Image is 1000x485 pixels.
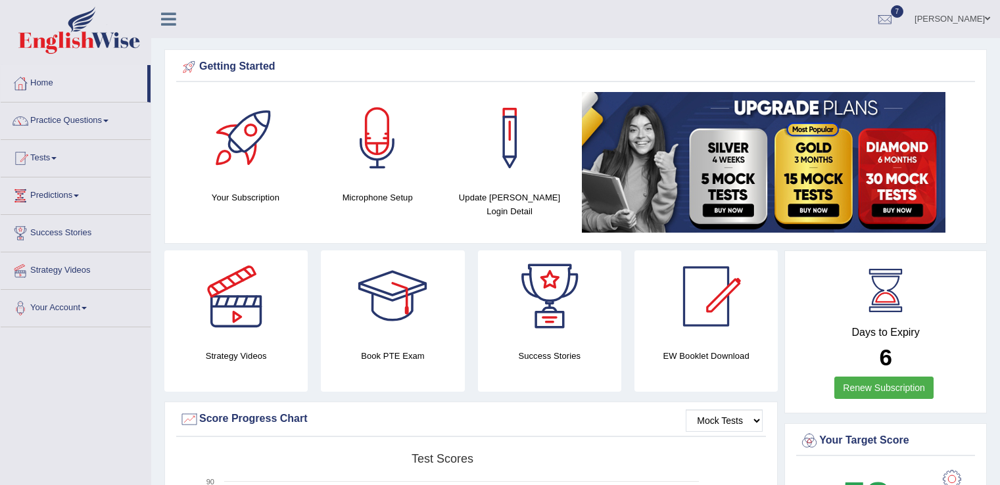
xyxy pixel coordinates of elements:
h4: Days to Expiry [799,327,972,338]
span: 7 [891,5,904,18]
div: Score Progress Chart [179,409,763,429]
h4: Strategy Videos [164,349,308,363]
b: 6 [879,344,892,370]
tspan: Test scores [412,452,473,465]
a: Home [1,65,147,98]
h4: EW Booklet Download [634,349,778,363]
a: Strategy Videos [1,252,151,285]
div: Your Target Score [799,431,972,451]
h4: Your Subscription [186,191,305,204]
a: Your Account [1,290,151,323]
h4: Book PTE Exam [321,349,464,363]
a: Predictions [1,177,151,210]
a: Tests [1,140,151,173]
h4: Success Stories [478,349,621,363]
a: Success Stories [1,215,151,248]
a: Practice Questions [1,103,151,135]
h4: Microphone Setup [318,191,437,204]
h4: Update [PERSON_NAME] Login Detail [450,191,569,218]
img: small5.jpg [582,92,945,233]
a: Renew Subscription [834,377,934,399]
div: Getting Started [179,57,972,77]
